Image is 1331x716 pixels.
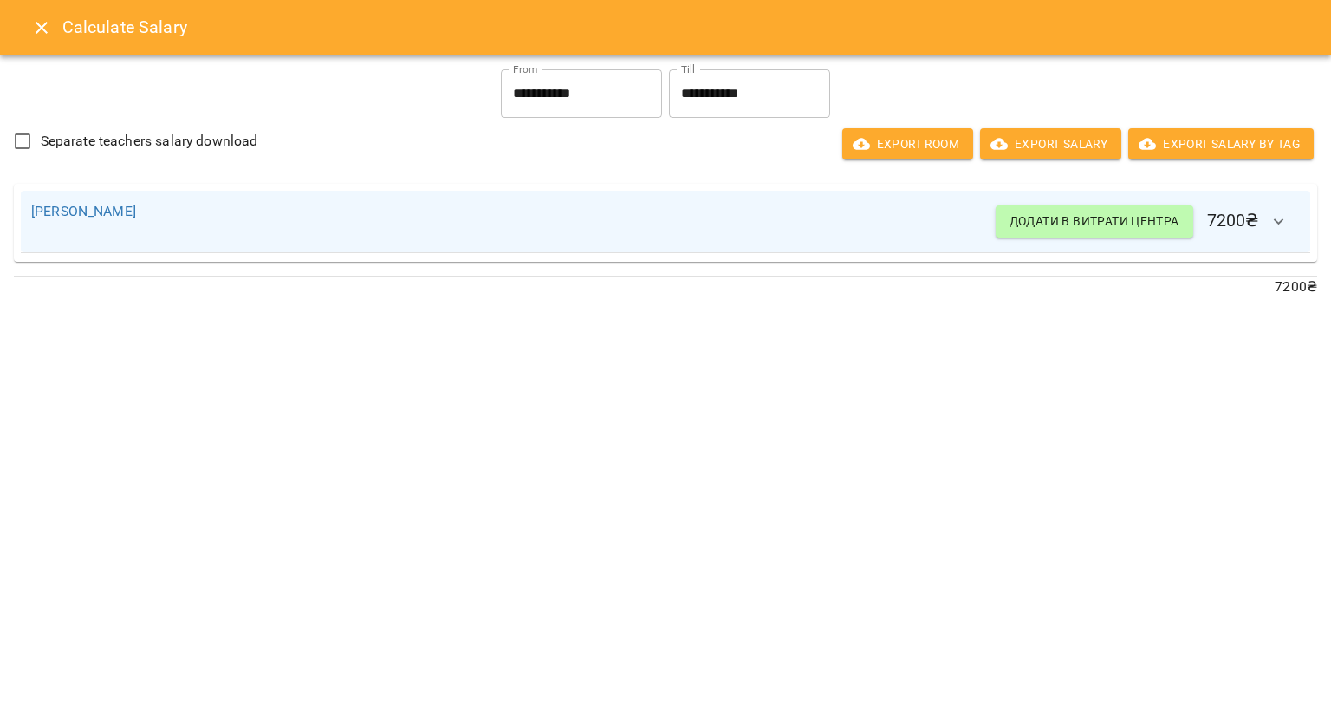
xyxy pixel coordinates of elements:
[842,128,973,159] button: Export room
[31,203,136,219] a: [PERSON_NAME]
[980,128,1121,159] button: Export Salary
[856,133,959,154] span: Export room
[994,133,1107,154] span: Export Salary
[1010,211,1179,231] span: Додати в витрати центра
[996,201,1300,243] h6: 7200 ₴
[996,205,1193,237] button: Додати в витрати центра
[1128,128,1314,159] button: Export Salary by Tag
[14,277,1317,297] p: 7200 ₴
[41,131,258,152] span: Separate teachers salary download
[1142,133,1300,154] span: Export Salary by Tag
[21,7,62,49] button: Close
[62,14,1310,41] h6: Calculate Salary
